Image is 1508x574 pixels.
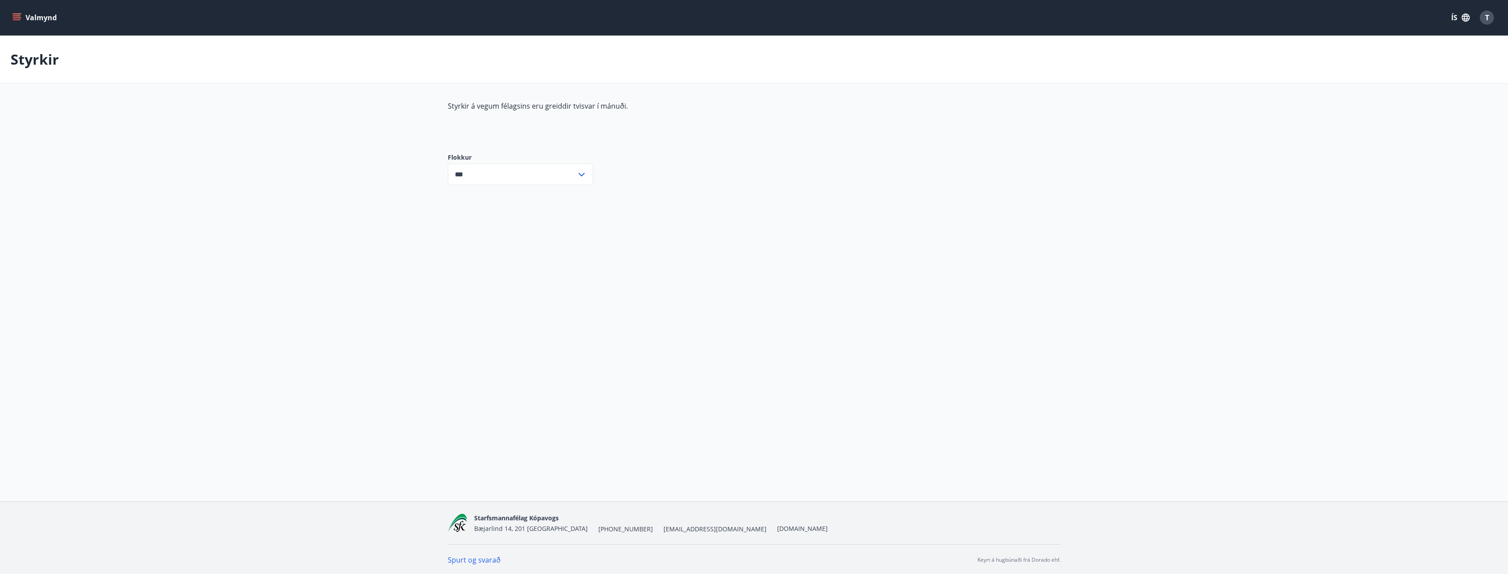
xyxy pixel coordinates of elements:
[1446,10,1475,26] button: ÍS
[448,555,501,565] a: Spurt og svarað
[598,525,653,534] span: [PHONE_NUMBER]
[448,514,468,533] img: x5MjQkxwhnYn6YREZUTEa9Q4KsBUeQdWGts9Dj4O.png
[664,525,767,534] span: [EMAIL_ADDRESS][DOMAIN_NAME]
[474,524,588,533] span: Bæjarlind 14, 201 [GEOGRAPHIC_DATA]
[1485,13,1489,22] span: T
[448,101,863,111] p: Styrkir á vegum félagsins eru greiddir tvisvar í mánuði.
[977,556,1061,564] p: Keyrt á hugbúnaði frá Dorado ehf.
[1476,7,1497,28] button: T
[448,153,593,162] label: Flokkur
[11,50,59,69] p: Styrkir
[11,10,60,26] button: menu
[474,514,559,522] span: Starfsmannafélag Kópavogs
[777,524,828,533] a: [DOMAIN_NAME]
